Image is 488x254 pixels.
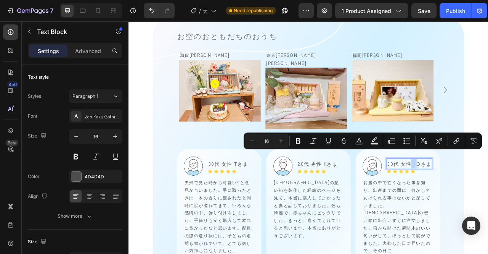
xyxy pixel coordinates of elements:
p: Advanced [75,47,101,55]
button: 7 [3,3,57,18]
span: Need republishing [234,7,273,14]
div: Rich Text Editor. Editing area: main [215,174,267,188]
div: Size [28,131,48,141]
span: / [199,7,201,15]
p: 東京[PERSON_NAME][PERSON_NAME] [175,39,277,58]
img: gempages_464591402135717053-f2dc6688-731c-4d61-b958-d64ae8655dfa.png [70,172,95,196]
div: Beta [6,140,18,146]
div: Rich Text Editor. Editing area: main [328,174,386,188]
button: Save [411,3,437,18]
button: Carousel Next Arrow [395,80,411,95]
button: Paragraph 1 [69,89,122,103]
div: Text style [28,74,49,81]
img: gempages_464591402135717053-50e2a2af-c03e-4ae7-8c30-2e4d9d5fcf97.jpg [174,59,278,137]
p: 滋賀[PERSON_NAME] [65,39,167,48]
p: 20代 男性 Kさま [215,175,266,187]
p: Text Block [37,27,102,36]
div: 450 [7,81,18,87]
span: 天使の想い箱 [202,7,208,15]
p: Settings [38,47,59,55]
button: Dot [230,143,235,147]
div: Rich Text Editor. Editing area: main [101,174,153,188]
button: 1 product assigned [335,3,408,18]
h2: お空のおともだちのおうち [61,9,396,29]
img: gempages_464591402135717053-5cb8f7f5-22fa-4d2b-b193-286e22028ca2.jpg [64,49,168,128]
div: Show more [58,212,93,220]
img: gempages_464591402135717053-f2dc6688-731c-4d61-b958-d64ae8655dfa.png [298,172,322,196]
div: Open Intercom Messenger [462,217,480,235]
button: Dot [215,143,220,147]
div: Font [28,113,37,120]
button: Dot [223,143,227,147]
iframe: Design area [128,21,488,254]
div: Publish [446,7,465,15]
div: Zen Kaku Gothic New [85,113,120,120]
div: Styles [28,93,41,100]
div: 4D4D4D [85,173,120,180]
p: 7 [50,6,53,15]
button: Publish [440,3,472,18]
p: 30代 女性 Oさま [329,175,385,187]
span: 1 product assigned [342,7,391,15]
div: Color [28,173,40,180]
span: Save [418,8,430,14]
img: gempages_464591402135717053-3424aff3-1d72-4b3f-8672-f3fbe88b085c.png [184,172,209,196]
button: Dot [238,143,242,147]
p: 30代 女性 Tさま [101,175,152,187]
div: Size [28,237,48,247]
button: Show more [28,209,122,223]
p: 福岡[PERSON_NAME] [284,39,387,48]
div: Undo/Redo [144,3,175,18]
div: Align [28,191,49,202]
img: gempages_464591402135717053-7e3d7816-46dd-436b-a77f-ff3d640ad88e.jpg [284,49,387,127]
div: Editor contextual toolbar [244,133,482,149]
span: Paragraph 1 [72,93,98,100]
